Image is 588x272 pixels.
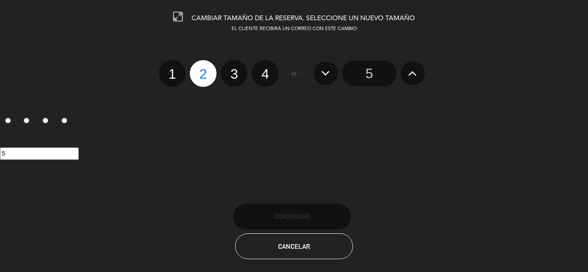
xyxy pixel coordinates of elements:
input: 3 [43,118,48,123]
input: 4 [62,118,67,123]
label: 4 [56,114,75,128]
span: Continuar [275,213,309,220]
input: 2 [24,118,29,123]
label: 1 [159,60,186,87]
input: 1 [5,118,11,123]
span: CAMBIAR TAMAÑO DE LA RESERVA. SELECCIONE UN NUEVO TAMAÑO [192,15,415,22]
button: Cancelar [235,233,353,259]
button: Continuar [233,204,351,229]
span: Cancelar [278,243,310,250]
span: - or - [288,69,300,79]
label: 3 [38,114,57,128]
label: 2 [190,60,217,87]
span: EL CLIENTE RECIBIRÁ UN CORREO CON ESTE CAMBIO [232,27,357,31]
label: 2 [19,114,38,128]
label: 3 [221,60,248,87]
label: 4 [252,60,279,87]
